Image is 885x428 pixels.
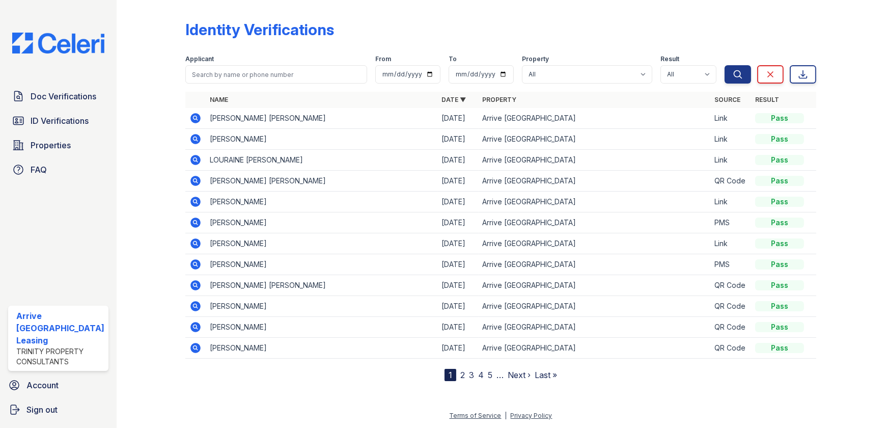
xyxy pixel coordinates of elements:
td: [DATE] [438,296,479,317]
td: [PERSON_NAME] [206,233,437,254]
td: Arrive [GEOGRAPHIC_DATA] [479,317,710,338]
label: From [375,55,391,63]
a: Source [714,96,740,103]
label: Applicant [185,55,214,63]
td: PMS [710,254,751,275]
div: Arrive [GEOGRAPHIC_DATA] Leasing [16,310,104,346]
td: [PERSON_NAME] [206,192,437,212]
span: FAQ [31,164,47,176]
td: QR Code [710,296,751,317]
td: Arrive [GEOGRAPHIC_DATA] [479,275,710,296]
div: Pass [755,259,804,270]
td: QR Code [710,275,751,296]
a: Properties [8,135,108,155]
label: To [449,55,457,63]
td: LOURAINE [PERSON_NAME] [206,150,437,171]
td: Arrive [GEOGRAPHIC_DATA] [479,108,710,129]
td: [DATE] [438,212,479,233]
div: Pass [755,343,804,353]
td: QR Code [710,317,751,338]
span: Sign out [26,404,58,416]
div: | [505,412,507,419]
td: [DATE] [438,150,479,171]
td: Arrive [GEOGRAPHIC_DATA] [479,212,710,233]
a: Property [483,96,517,103]
td: Link [710,233,751,254]
td: [DATE] [438,108,479,129]
div: Pass [755,280,804,290]
div: Pass [755,218,804,228]
td: [PERSON_NAME] [206,254,437,275]
td: [DATE] [438,171,479,192]
td: Link [710,150,751,171]
div: Pass [755,155,804,165]
td: Arrive [GEOGRAPHIC_DATA] [479,129,710,150]
a: ID Verifications [8,111,108,131]
td: Arrive [GEOGRAPHIC_DATA] [479,296,710,317]
div: Pass [755,322,804,332]
div: Pass [755,301,804,311]
td: Link [710,108,751,129]
a: 3 [469,370,474,380]
a: Terms of Service [450,412,502,419]
div: Pass [755,238,804,249]
a: Name [210,96,228,103]
td: Arrive [GEOGRAPHIC_DATA] [479,233,710,254]
td: [PERSON_NAME] [206,338,437,359]
td: [DATE] [438,338,479,359]
span: … [496,369,504,381]
td: Arrive [GEOGRAPHIC_DATA] [479,171,710,192]
td: Arrive [GEOGRAPHIC_DATA] [479,192,710,212]
td: [PERSON_NAME] [206,296,437,317]
span: Doc Verifications [31,90,96,102]
td: [PERSON_NAME] [206,129,437,150]
span: Properties [31,139,71,151]
td: [DATE] [438,275,479,296]
td: [DATE] [438,254,479,275]
a: 5 [488,370,492,380]
td: [DATE] [438,129,479,150]
a: Account [4,375,113,395]
input: Search by name or phone number [185,65,367,84]
td: [PERSON_NAME] [PERSON_NAME] [206,171,437,192]
a: FAQ [8,159,108,180]
a: Last » [535,370,557,380]
div: Pass [755,197,804,207]
div: Identity Verifications [185,20,334,39]
span: Account [26,379,59,391]
img: CE_Logo_Blue-a8612792a0a2168367f1c8372b55b34899dd931a85d93a1a3d3e32e68fde9ad4.png [4,33,113,53]
td: [PERSON_NAME] [PERSON_NAME] [206,275,437,296]
td: Arrive [GEOGRAPHIC_DATA] [479,254,710,275]
span: ID Verifications [31,115,89,127]
div: Pass [755,176,804,186]
td: [PERSON_NAME] [PERSON_NAME] [206,108,437,129]
label: Property [522,55,549,63]
td: [PERSON_NAME] [206,317,437,338]
td: Arrive [GEOGRAPHIC_DATA] [479,150,710,171]
td: Link [710,129,751,150]
a: Doc Verifications [8,86,108,106]
a: 4 [478,370,484,380]
td: [DATE] [438,317,479,338]
td: [PERSON_NAME] [206,212,437,233]
td: Link [710,192,751,212]
td: Arrive [GEOGRAPHIC_DATA] [479,338,710,359]
div: Trinity Property Consultants [16,346,104,367]
a: Date ▼ [442,96,466,103]
a: Sign out [4,399,113,420]
div: Pass [755,113,804,123]
td: PMS [710,212,751,233]
a: 2 [460,370,465,380]
td: [DATE] [438,192,479,212]
a: Privacy Policy [511,412,552,419]
a: Next › [508,370,531,380]
a: Result [755,96,779,103]
td: QR Code [710,338,751,359]
div: 1 [445,369,456,381]
div: Pass [755,134,804,144]
td: [DATE] [438,233,479,254]
label: Result [660,55,679,63]
td: QR Code [710,171,751,192]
